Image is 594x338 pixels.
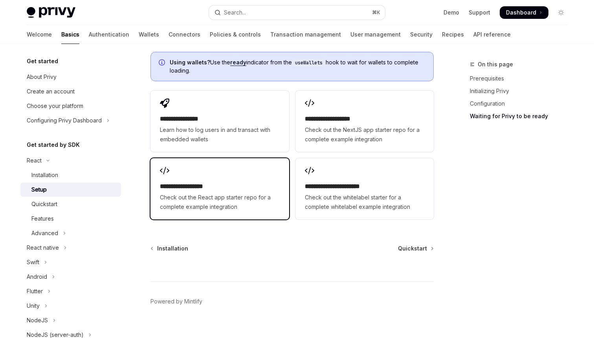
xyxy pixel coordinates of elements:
div: Android [27,272,47,281]
div: Advanced [31,228,58,238]
div: Quickstart [31,199,57,209]
a: Prerequisites [470,72,574,85]
div: Features [31,214,54,223]
div: React native [27,243,59,252]
button: Toggle React section [20,153,121,168]
a: Recipes [442,25,464,44]
a: Support [469,9,490,16]
span: ⌘ K [372,9,380,16]
a: **** **** **** ****Check out the NextJS app starter repo for a complete example integration [295,91,434,152]
div: About Privy [27,72,57,82]
a: Wallets [139,25,159,44]
div: Create an account [27,87,75,96]
a: API reference [473,25,511,44]
a: Authentication [89,25,129,44]
span: Use the indicator from the hook to wait for wallets to complete loading. [170,58,425,75]
a: Features [20,212,121,226]
h5: Get started [27,57,58,66]
div: Search... [224,8,246,17]
span: Check out the whitelabel starter for a complete whitelabel example integration [305,193,424,212]
a: ready [230,59,246,66]
a: **** **** **** ***Check out the React app starter repo for a complete example integration [150,158,289,219]
button: Toggle NodeJS section [20,313,121,327]
span: Quickstart [398,245,427,252]
svg: Info [159,59,167,67]
div: Setup [31,185,47,194]
button: Toggle Android section [20,270,121,284]
a: Installation [20,168,121,182]
button: Toggle React native section [20,241,121,255]
a: **** **** **** *Learn how to log users in and transact with embedded wallets [150,91,289,152]
a: Policies & controls [210,25,261,44]
a: Choose your platform [20,99,121,113]
a: Transaction management [270,25,341,44]
div: NodeJS [27,316,48,325]
code: useWallets [292,59,326,67]
button: Toggle Advanced section [20,226,121,240]
div: Configuring Privy Dashboard [27,116,102,125]
div: Installation [31,170,58,180]
a: Powered by Mintlify [150,298,202,305]
div: React [27,156,42,165]
a: Installation [151,245,188,252]
a: User management [350,25,401,44]
a: Security [410,25,433,44]
button: Toggle Swift section [20,255,121,269]
a: Create an account [20,84,121,99]
a: Welcome [27,25,52,44]
span: Check out the React app starter repo for a complete example integration [160,193,279,212]
button: Toggle Configuring Privy Dashboard section [20,113,121,128]
div: Unity [27,301,40,311]
button: Open search [209,5,385,20]
button: Toggle dark mode [555,6,567,19]
span: Installation [157,245,188,252]
a: Connectors [169,25,200,44]
a: Basics [61,25,79,44]
a: Quickstart [398,245,433,252]
span: Dashboard [506,9,536,16]
a: **** **** **** **** ***Check out the whitelabel starter for a complete whitelabel example integra... [295,158,434,219]
a: Configuration [470,97,574,110]
a: Quickstart [20,197,121,211]
a: Setup [20,183,121,197]
a: Initializing Privy [470,85,574,97]
a: Waiting for Privy to be ready [470,110,574,122]
button: Toggle Unity section [20,299,121,313]
a: About Privy [20,70,121,84]
a: Dashboard [500,6,548,19]
span: Learn how to log users in and transact with embedded wallets [160,125,279,144]
div: Flutter [27,287,43,296]
strong: Using wallets? [170,59,210,66]
h5: Get started by SDK [27,140,80,150]
span: Check out the NextJS app starter repo for a complete example integration [305,125,424,144]
div: Swift [27,258,39,267]
button: Toggle Flutter section [20,284,121,298]
img: light logo [27,7,75,18]
span: On this page [478,60,513,69]
a: Demo [444,9,459,16]
div: Choose your platform [27,101,83,111]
